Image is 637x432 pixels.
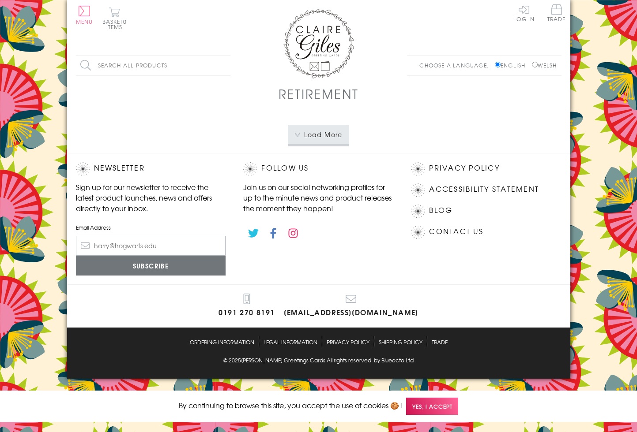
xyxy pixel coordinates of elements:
p: Sign up for our newsletter to receive the latest product launches, news and offers directly to yo... [76,182,226,213]
input: Subscribe [76,256,226,276]
button: Load More [288,125,349,144]
span: Yes, I accept [406,398,458,415]
a: Privacy Policy [327,336,369,347]
h2: Newsletter [76,162,226,175]
a: Trade [432,336,448,347]
a: by Blueocto Ltd [374,356,414,365]
a: Ordering Information [190,336,254,347]
a: [PERSON_NAME] Greetings Cards [241,356,325,365]
input: Welsh [532,62,538,67]
input: English [495,62,501,67]
label: English [495,61,530,69]
a: Blog [429,205,452,216]
span: All rights reserved. [327,356,373,364]
p: Choose a language: [419,61,493,69]
a: Privacy Policy [429,162,499,174]
a: Accessibility Statement [429,183,539,195]
a: [EMAIL_ADDRESS][DOMAIN_NAME] [284,294,418,319]
h2: Follow Us [243,162,393,175]
input: harry@hogwarts.edu [76,236,226,256]
a: Log In [513,4,535,22]
span: Trade [547,4,566,22]
a: Contact Us [429,226,483,238]
img: Claire Giles Greetings Cards [283,9,354,78]
label: Email Address [76,223,226,231]
p: Join us on our social networking profiles for up to the minute news and product releases the mome... [243,182,393,213]
h1: Retirement [279,85,359,103]
button: Menu [76,6,93,24]
p: © 2025 . [76,356,562,364]
a: 0191 270 8191 [219,294,275,319]
label: Welsh [532,61,557,69]
a: Shipping Policy [379,336,422,347]
input: Search [222,56,230,75]
a: Legal Information [264,336,317,347]
input: Search all products [76,56,230,75]
button: Basket0 items [102,7,127,30]
a: Trade [547,4,566,23]
span: 0 items [106,18,127,31]
span: Menu [76,18,93,26]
